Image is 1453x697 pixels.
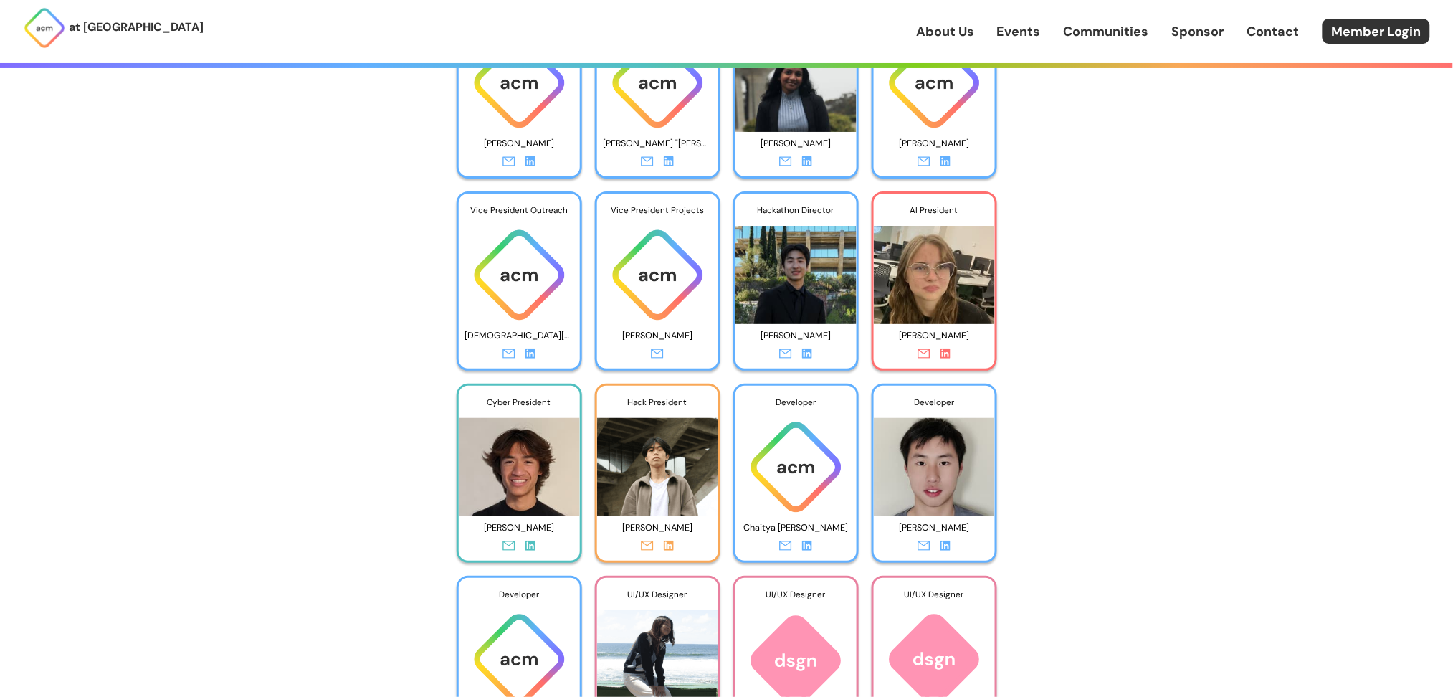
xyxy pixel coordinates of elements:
[597,407,718,516] img: Photo of Nathan Wang
[735,578,857,612] div: UI/UX Designer
[459,34,580,132] img: ACM logo
[597,226,718,324] img: ACM logo
[874,194,995,227] div: AI President
[597,386,718,419] div: Hack President
[597,578,718,611] div: UI/UX Designer
[1172,22,1224,41] a: Sponsor
[735,22,857,132] img: Photo of Shreya Nagunuri
[459,386,580,419] div: Cyber President
[465,517,573,539] p: [PERSON_NAME]
[742,517,850,539] p: Chaitya [PERSON_NAME]
[735,386,857,419] div: Developer
[597,194,718,227] div: Vice President Projects
[597,34,718,132] img: ACM logo
[604,517,712,539] p: [PERSON_NAME]
[604,133,712,155] p: [PERSON_NAME] "[PERSON_NAME]" [PERSON_NAME]
[459,407,580,516] img: Photo of Rollan Nguyen
[735,194,857,227] div: Hackathon Director
[459,194,580,227] div: Vice President Outreach
[916,22,974,41] a: About Us
[997,22,1041,41] a: Events
[742,325,850,347] p: [PERSON_NAME]
[874,386,995,419] div: Developer
[880,133,988,155] p: [PERSON_NAME]
[604,325,712,347] p: [PERSON_NAME]
[1323,19,1430,44] a: Member Login
[874,214,995,324] img: Photo of Anya Chernova
[69,18,204,37] p: at [GEOGRAPHIC_DATA]
[735,418,857,516] img: ACM logo
[880,325,988,347] p: [PERSON_NAME]
[735,214,857,324] img: Photo of Andrew Zheng
[1247,22,1300,41] a: Contact
[465,133,573,155] p: [PERSON_NAME]
[465,325,573,347] p: [DEMOGRAPHIC_DATA][PERSON_NAME]
[459,578,580,611] div: Developer
[23,6,66,49] img: ACM Logo
[1064,22,1149,41] a: Communities
[874,407,995,516] img: Photo of Max Weng
[459,226,580,324] img: ACM logo
[23,6,204,49] a: at [GEOGRAPHIC_DATA]
[874,578,995,611] div: UI/UX Designer
[874,34,995,132] img: ACM logo
[880,517,988,539] p: [PERSON_NAME]
[742,133,850,155] p: [PERSON_NAME]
